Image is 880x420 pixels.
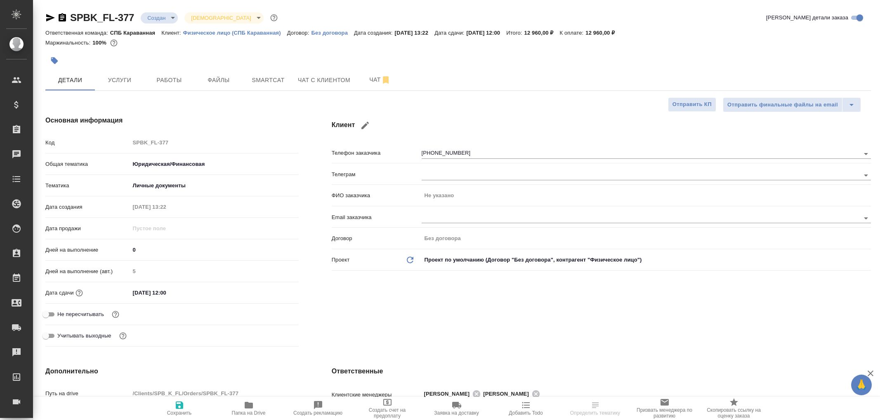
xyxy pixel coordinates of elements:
button: [DEMOGRAPHIC_DATA] [189,14,253,21]
button: Если добавить услуги и заполнить их объемом, то дата рассчитается автоматически [74,288,85,298]
p: СПБ Караванная [110,30,162,36]
p: Email заказчика [332,213,422,222]
span: Услуги [100,75,139,85]
p: Маржинальность: [45,40,92,46]
a: SPBK_FL-377 [70,12,134,23]
button: Создать счет на предоплату [353,397,422,420]
p: К оплате: [560,30,586,36]
p: Физическое лицо (СПБ Караванная) [183,30,287,36]
a: Физическое лицо (СПБ Караванная) [183,29,287,36]
span: Работы [149,75,189,85]
button: Добавить Todo [491,397,561,420]
p: Итого: [506,30,524,36]
button: Скопировать ссылку [57,13,67,23]
button: Добавить тэг [45,52,64,70]
span: 🙏 [854,376,868,394]
span: Сохранить [167,410,192,416]
p: Без договора [311,30,354,36]
button: Создать рекламацию [283,397,353,420]
span: Определить тематику [570,410,620,416]
p: ФИО заказчика [332,191,422,200]
span: [PERSON_NAME] [424,390,475,398]
h4: Основная информация [45,116,299,125]
span: Учитывать выходные [57,332,111,340]
button: Заявка на доставку [422,397,491,420]
button: Open [860,212,872,224]
a: Без договора [311,29,354,36]
button: Отправить КП [668,97,716,112]
button: 🙏 [851,375,872,395]
p: Телеграм [332,170,422,179]
input: Пустое поле [130,265,299,277]
p: Общая тематика [45,160,130,168]
p: Дней на выполнение (авт.) [45,267,130,276]
p: Клиентские менеджеры [332,391,422,399]
p: Дата сдачи: [434,30,466,36]
div: Юридическая/Финансовая [130,157,299,171]
button: Сохранить [145,397,214,420]
button: Open [860,170,872,181]
button: Выбери, если сб и вс нужно считать рабочими днями для выполнения заказа. [118,330,128,341]
button: Отправить финальные файлы на email [723,97,842,112]
div: Создан [141,12,178,24]
span: Smartcat [248,75,288,85]
div: [PERSON_NAME] [424,389,484,399]
span: [PERSON_NAME] [483,390,534,398]
button: Скопировать ссылку на оценку заказа [699,397,769,420]
p: Ответственная команда: [45,30,110,36]
span: Детали [50,75,90,85]
p: 100% [92,40,109,46]
span: Заявка на доставку [434,410,479,416]
span: Скопировать ссылку на оценку заказа [704,407,764,419]
span: Отправить финальные файлы на email [727,100,838,110]
p: Дата создания [45,203,130,211]
span: Чат с клиентом [298,75,350,85]
input: Пустое поле [130,137,299,149]
div: Личные документы [130,179,299,193]
p: 12 960,00 ₽ [524,30,560,36]
span: Отправить КП [672,100,712,109]
button: Определить тематику [561,397,630,420]
div: split button [723,97,861,112]
p: Путь на drive [45,389,130,398]
button: Доп статусы указывают на важность/срочность заказа [269,12,279,23]
input: Пустое поле [130,222,202,234]
button: Призвать менеджера по развитию [630,397,699,420]
h4: Клиент [332,116,871,135]
button: Создан [145,14,168,21]
button: Скопировать ссылку для ЯМессенджера [45,13,55,23]
input: ✎ Введи что-нибудь [130,244,299,256]
button: Включи, если не хочешь, чтобы указанная дата сдачи изменилась после переставления заказа в 'Подтв... [110,309,121,320]
p: Дата создания: [354,30,394,36]
p: [DATE] 13:22 [395,30,435,36]
h4: Дополнительно [45,366,299,376]
h4: Ответственные [332,366,871,376]
span: Папка на Drive [232,410,266,416]
span: Создать рекламацию [293,410,342,416]
p: Проект [332,256,350,264]
p: Клиент: [161,30,183,36]
p: Тематика [45,182,130,190]
button: Open [860,148,872,160]
div: Проект по умолчанию (Договор "Без договора", контрагент "Физическое лицо") [422,253,871,267]
p: Телефон заказчика [332,149,422,157]
p: Дней на выполнение [45,246,130,254]
svg: Отписаться [381,75,391,85]
span: Не пересчитывать [57,310,104,319]
input: Пустое поле [422,189,871,201]
input: Пустое поле [130,201,202,213]
button: Папка на Drive [214,397,283,420]
input: ✎ Введи что-нибудь [130,287,202,299]
div: [PERSON_NAME] [483,389,543,399]
span: [PERSON_NAME] детали заказа [766,14,848,22]
p: 12 960,00 ₽ [585,30,621,36]
p: Договор [332,234,422,243]
div: Создан [184,12,263,24]
input: Пустое поле [422,232,871,244]
span: Призвать менеджера по развитию [635,407,694,419]
span: Создать счет на предоплату [358,407,417,419]
p: Код [45,139,130,147]
p: Дата продажи [45,224,130,233]
span: Добавить Todo [509,410,543,416]
p: [DATE] 12:00 [467,30,507,36]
